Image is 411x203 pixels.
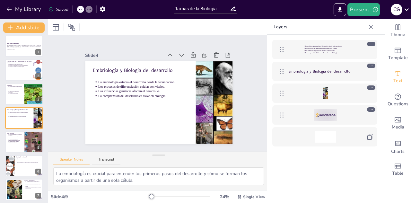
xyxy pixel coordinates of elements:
[272,40,377,59] div: La embriología estudia el desarrollo desde la fecundación.Los procesos de diferenciación celular ...
[5,84,43,105] div: 3
[305,47,349,49] p: Los procesos de diferenciación celular son vitales.
[25,185,41,187] p: La interdependencia de las especies es crucial.
[127,89,214,121] p: Los procesos de diferenciación celular son vitales.
[51,22,61,32] div: Layout
[53,157,90,164] button: Speaker Notes
[25,183,41,185] p: Los niveles tróficos son componentes clave.
[385,112,411,135] div: Add images, graphics, shapes or video
[7,60,32,64] p: Funciones de los bioelementos en los seres vivos
[385,135,411,158] div: Add charts and graphs
[272,105,377,125] div: https://cdn.sendsteps.com/images/logo/sendsteps_logo_white.pnghttps://cdn.sendsteps.com/images/lo...
[68,23,75,31] span: Position
[390,31,405,38] span: Theme
[393,77,402,84] span: Text
[5,4,44,14] button: My Library
[51,194,149,200] div: Slide 4 / 9
[129,84,216,116] p: Las influencias genéticas afectan el desarrollo.
[392,124,404,131] span: Media
[7,84,22,86] p: Ecología
[243,194,265,199] span: Single View
[391,148,405,155] span: Charts
[8,86,22,88] p: La ecología estudia las relaciones entre organismos y su entorno.
[8,116,31,117] p: La comprensión del desarrollo es clave en biología.
[8,136,22,138] p: Los factores climáticos influyen en la localización de especies.
[174,4,230,13] input: Insert title
[272,62,377,81] div: Embriología y Biología del desarrollo
[8,93,22,95] p: La ecología es clave para la conservación ambiental.
[8,112,31,113] p: La embriología estudia el desarrollo desde la fecundación.
[5,59,43,81] div: 2
[305,45,349,47] p: La embriología estudia el desarrollo desde la fecundación.
[8,138,22,141] p: La biogeografía ayuda en la conservación de la biodiversidad.
[347,3,380,16] button: Present
[8,67,31,68] p: El nitrógeno es necesario para el ADN y ARN.
[7,49,41,50] p: Generated with [URL]
[3,22,45,33] button: Add slide
[7,109,32,111] p: Embriología y Biología del desarrollo
[392,170,404,177] span: Table
[385,42,411,66] div: Add ready made slides
[122,103,215,139] p: Embriología y Biología del desarrollo
[8,113,31,115] p: Los procesos de diferenciación celular son vitales.
[35,49,41,55] div: 1
[288,69,363,74] p: Embriología y Biología del desarrollo
[35,145,41,151] div: 5
[5,131,43,153] div: 5
[35,169,41,174] div: 6
[8,114,31,116] p: Las influencias genéticas afectan el desarrollo.
[388,54,408,61] span: Template
[35,193,41,199] div: 7
[53,167,264,185] textarea: La embriología es crucial para entender los primeros pasos del desarrollo y cómo se forman los or...
[35,121,41,127] div: 4
[24,180,41,182] p: Cadena alimentaria
[18,159,41,161] p: La ecología analiza las relaciones tróficas.
[8,65,31,66] p: El carbono es fundamental en la estructura de moléculas.
[92,157,121,164] button: Transcript
[388,101,408,108] span: Questions
[8,91,22,93] p: La energía fluye a través de los ecosistemas.
[391,3,402,16] button: c g
[272,84,377,103] div: https://cdn.sendsteps.com/images/slides/2025_13_10_02_54-g6oyxkXNJ0LuLCJ9.jpeg
[16,156,41,158] p: Zoología y Ecología
[5,107,43,128] div: 4
[305,49,349,52] p: Las influencias genéticas afectan el desarrollo.
[35,73,41,79] div: 2
[48,6,68,13] div: Saved
[7,132,22,134] p: Biogeografía
[8,64,31,65] p: Bioelementos son esenciales para la vida.
[126,93,213,125] p: La embriología estudia el desarrollo desde la fecundación.
[385,89,411,112] div: Get real-time input from your audience
[334,3,346,16] button: Export to PowerPoint
[385,158,411,181] div: Add a table
[130,80,217,112] p: La comprensión del desarrollo es clave en biología.
[25,187,41,189] p: Comprender la cadena alimentaria es esencial para la ecología.
[391,4,402,15] div: c g
[5,36,43,57] div: 1
[5,179,43,200] div: 7
[25,181,41,183] p: La cadena alimentaria explica el flujo de energía.
[217,194,232,200] div: 24 %
[18,158,41,159] p: La zoología estudia los hábitos alimenticios de los animales.
[18,162,41,163] p: La comprensión de ambos campos es vital para la biología.
[385,19,411,42] div: Change the overall theme
[5,155,43,176] div: 6
[8,66,31,67] p: El oxígeno es vital para la respiración celular.
[8,88,22,91] p: Los factores ambientales influyen en la distribución de especies.
[274,19,366,35] p: Layers
[35,97,41,103] div: 3
[142,126,218,155] div: Slide 4
[305,52,349,54] p: La comprensión del desarrollo es clave en biología.
[385,66,411,89] div: Add text boxes
[7,45,41,49] p: Esta presentación explora las diversas ramas de la biología, sus funciones y la importancia de lo...
[8,134,22,136] p: La biogeografía estudia la distribución de especies.
[8,141,22,143] p: La historia evolutiva afecta la distribución de especies.
[7,43,19,44] strong: Ramas de la Biología
[18,161,41,162] p: Zoología y ecología están interconectadas.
